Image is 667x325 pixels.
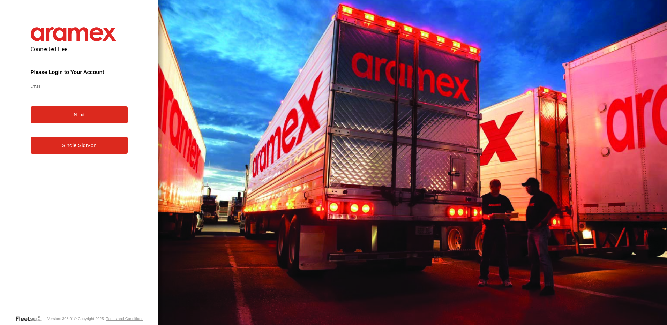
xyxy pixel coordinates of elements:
[31,137,128,154] a: Single Sign-on
[15,315,47,322] a: Visit our Website
[47,317,74,321] div: Version: 308.01
[31,45,128,52] h2: Connected Fleet
[31,27,117,41] img: Aramex
[31,106,128,123] button: Next
[106,317,143,321] a: Terms and Conditions
[31,69,128,75] h3: Please Login to Your Account
[74,317,143,321] div: © Copyright 2025 -
[31,83,128,89] label: Email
